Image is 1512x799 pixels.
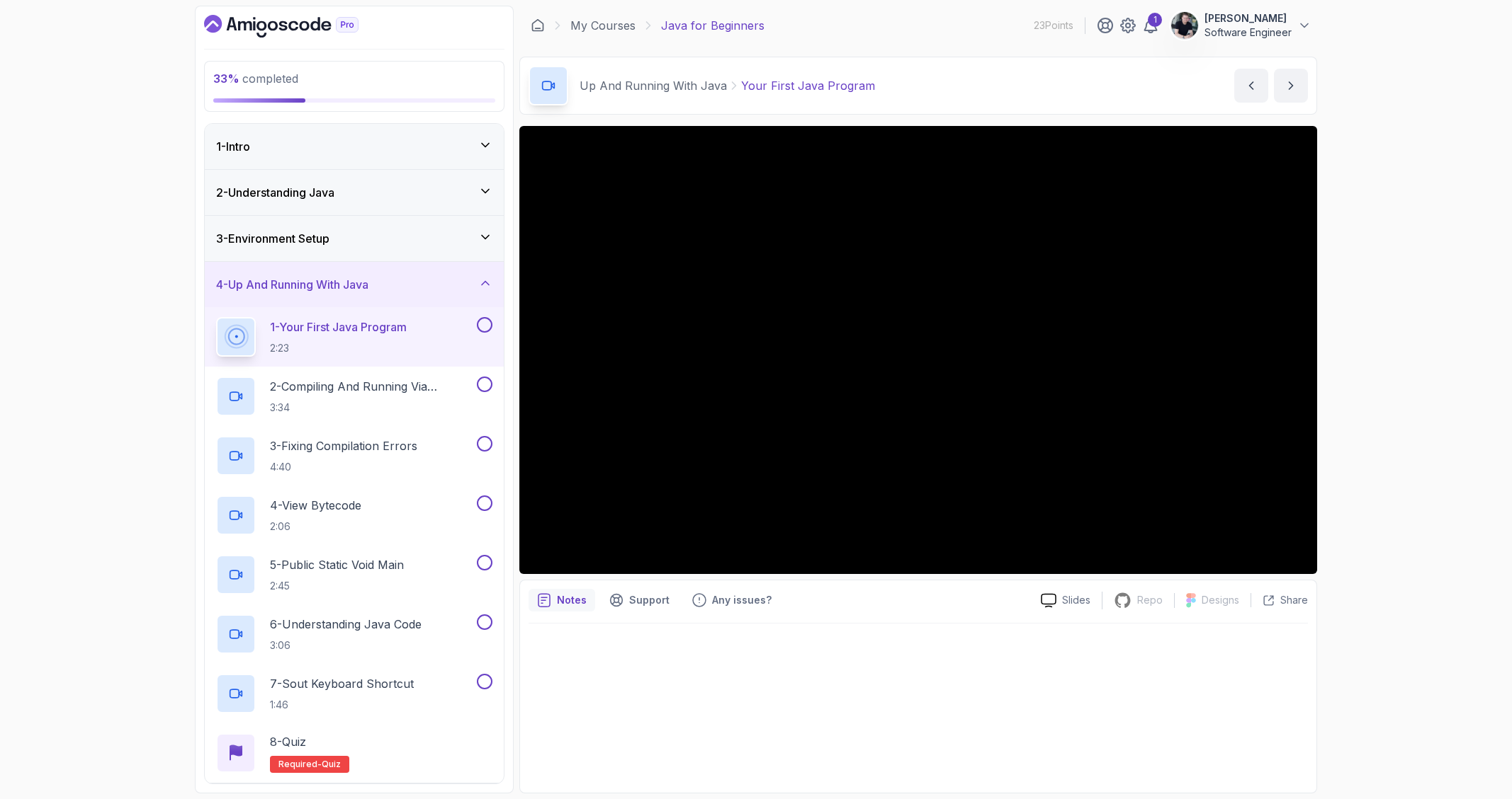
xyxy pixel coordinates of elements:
p: 2:06 [270,519,361,534]
button: 8-QuizRequired-quiz [216,733,492,773]
p: Up And Running With Java [580,77,727,94]
p: Software Engineer [1204,25,1292,40]
h3: 2 - Understanding Java [216,184,334,201]
p: Slides [1062,593,1090,607]
button: 6-Understanding Java Code3:06 [216,614,492,654]
button: 3-Environment Setup [205,216,504,261]
button: previous content [1234,69,1268,103]
div: 1 [1148,13,1162,27]
a: Dashboard [531,18,545,33]
p: Support [629,593,670,607]
p: 3:06 [270,638,422,653]
button: user profile image[PERSON_NAME]Software Engineer [1170,11,1311,40]
p: Repo [1137,593,1163,607]
p: Any issues? [712,593,772,607]
h3: 4 - Up And Running With Java [216,276,368,293]
p: 23 Points [1034,18,1073,33]
button: Support button [601,589,678,611]
button: 2-Compiling And Running Via Terminal3:34 [216,376,492,416]
button: Share [1251,593,1308,607]
span: quiz [322,759,341,770]
p: 1 - Your First Java Program [270,318,407,335]
img: user profile image [1171,12,1198,39]
p: Share [1280,593,1308,607]
p: 2:45 [270,579,404,593]
a: Slides [1029,593,1102,608]
span: completed [213,71,298,86]
button: 4-View Bytecode2:06 [216,495,492,535]
p: Designs [1202,593,1239,607]
p: 4:40 [270,460,417,474]
p: Java for Beginners [661,17,765,34]
h3: 1 - Intro [216,138,250,155]
a: Dashboard [204,15,391,38]
p: 3:34 [270,401,474,415]
p: 7 - Sout Keyboard Shortcut [270,675,414,692]
p: 4 - View Bytecode [270,497,361,514]
p: Your First Java Program [741,77,875,94]
p: 8 - Quiz [270,733,306,750]
iframe: chat widget [1424,711,1512,778]
button: 2-Understanding Java [205,170,504,215]
p: 2:23 [270,341,407,355]
button: 1-Your First Java Program2:23 [216,317,492,357]
p: 1:46 [270,698,414,712]
button: 7-Sout Keyboard Shortcut1:46 [216,674,492,713]
button: next content [1274,69,1308,103]
p: 5 - Public Static Void Main [270,556,404,573]
h3: 3 - Environment Setup [216,230,329,247]
button: Feedback button [684,589,780,611]
a: 1 [1142,17,1159,34]
p: 6 - Understanding Java Code [270,616,422,633]
span: Required- [278,759,322,770]
p: 2 - Compiling And Running Via Terminal [270,378,474,395]
a: My Courses [570,17,636,34]
span: 33 % [213,71,239,86]
button: 1-Intro [205,124,504,169]
iframe: 2 - Your First Java Program [519,126,1317,574]
button: 5-Public Static Void Main2:45 [216,555,492,594]
p: Notes [557,593,587,607]
button: 4-Up And Running With Java [205,262,504,307]
p: 3 - Fixing Compilation Errors [270,437,417,454]
p: [PERSON_NAME] [1204,11,1292,25]
button: 3-Fixing Compilation Errors4:40 [216,436,492,476]
button: notes button [529,589,595,611]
